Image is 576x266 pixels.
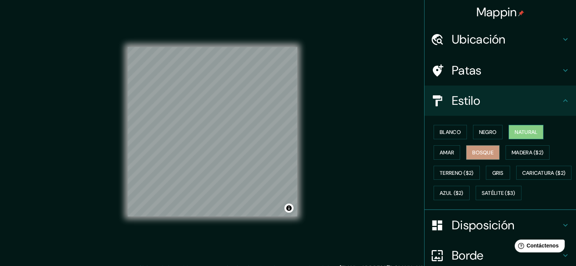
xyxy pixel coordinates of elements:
[440,129,461,135] font: Blanco
[492,170,504,176] font: Gris
[476,4,517,20] font: Mappin
[440,149,454,156] font: Amar
[516,166,572,180] button: Caricatura ($2)
[425,24,576,54] div: Ubicación
[425,55,576,86] div: Patas
[452,93,480,109] font: Estilo
[472,149,493,156] font: Bosque
[506,145,549,160] button: Madera ($2)
[512,149,543,156] font: Madera ($2)
[434,125,467,139] button: Blanco
[452,217,514,233] font: Disposición
[515,129,537,135] font: Natural
[452,31,506,47] font: Ubicación
[482,190,515,197] font: Satélite ($3)
[128,47,297,216] canvas: Mapa
[522,170,566,176] font: Caricatura ($2)
[518,10,524,16] img: pin-icon.png
[440,190,464,197] font: Azul ($2)
[425,86,576,116] div: Estilo
[452,62,482,78] font: Patas
[509,236,568,258] iframe: Lanzador de widgets de ayuda
[473,125,503,139] button: Negro
[434,166,480,180] button: Terreno ($2)
[440,170,474,176] font: Terreno ($2)
[434,186,470,200] button: Azul ($2)
[479,129,497,135] font: Negro
[452,247,484,263] font: Borde
[434,145,460,160] button: Amar
[486,166,510,180] button: Gris
[466,145,500,160] button: Bosque
[425,210,576,240] div: Disposición
[476,186,521,200] button: Satélite ($3)
[509,125,543,139] button: Natural
[284,204,293,213] button: Activar o desactivar atribución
